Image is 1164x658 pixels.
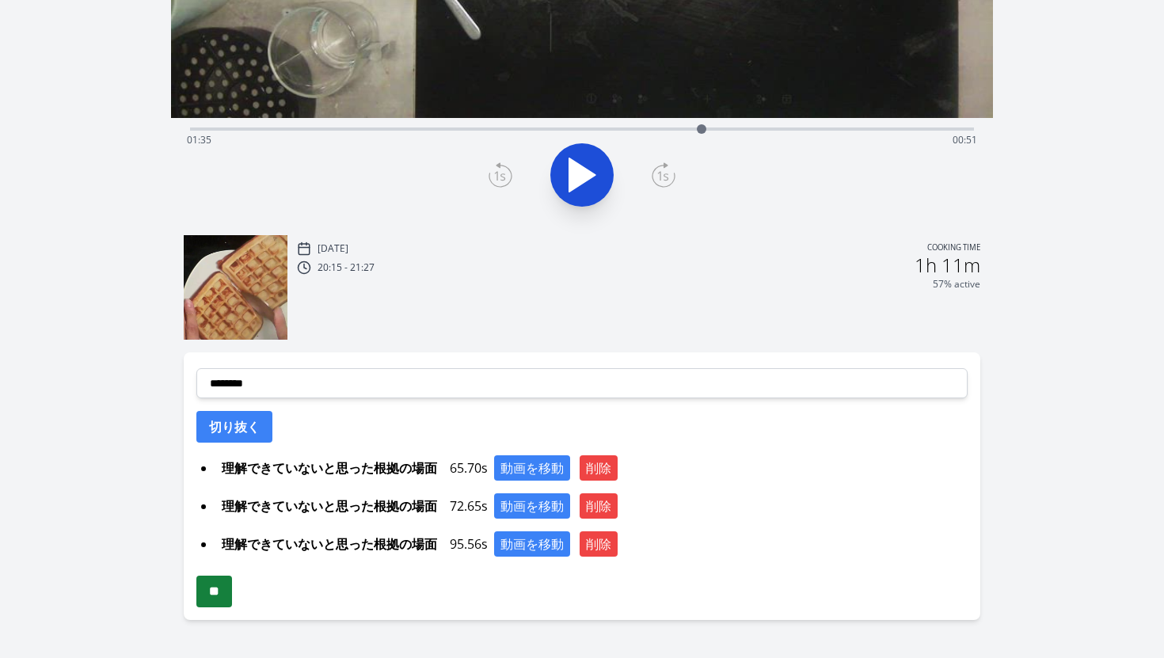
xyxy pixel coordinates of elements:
button: 削除 [580,493,618,519]
span: 01:35 [187,133,211,146]
span: 理解できていないと思った根拠の場面 [215,531,443,557]
p: 20:15 - 21:27 [318,261,375,274]
p: 57% active [933,278,980,291]
button: 動画を移動 [494,493,570,519]
button: 動画を移動 [494,455,570,481]
button: 削除 [580,531,618,557]
h2: 1h 11m [915,256,980,275]
img: 250823181636_thumb.jpeg [184,235,288,340]
button: 切り抜く [196,411,272,443]
p: [DATE] [318,242,348,255]
span: 00:51 [953,133,977,146]
div: 65.70s [215,455,968,481]
span: 理解できていないと思った根拠の場面 [215,493,443,519]
div: 72.65s [215,493,968,519]
button: 動画を移動 [494,531,570,557]
div: 95.56s [215,531,968,557]
button: 削除 [580,455,618,481]
p: Cooking time [927,242,980,256]
span: 理解できていないと思った根拠の場面 [215,455,443,481]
